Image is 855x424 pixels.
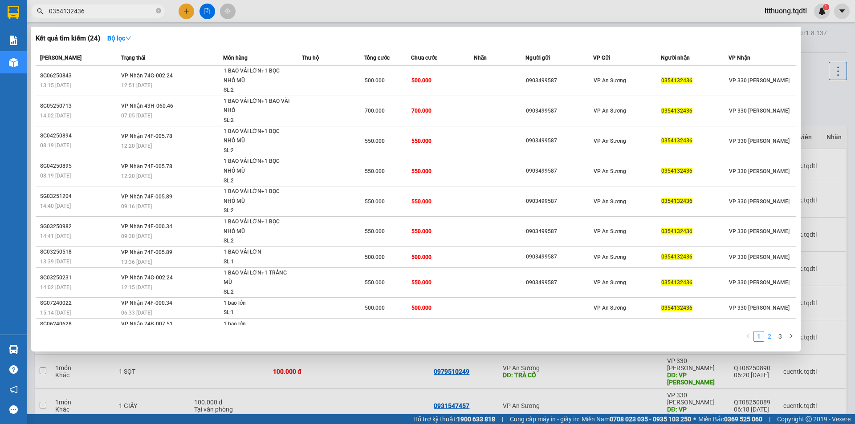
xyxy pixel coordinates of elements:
span: search [37,8,43,14]
span: 14:41 [DATE] [40,233,71,239]
span: VP Nhận 74F-005.78 [121,133,172,139]
span: VP Nhận 74G-002.24 [121,73,173,79]
span: 550.000 [411,198,432,205]
span: 700.000 [365,108,385,114]
span: 14:02 [DATE] [40,113,71,119]
span: VP An Sương [594,108,626,114]
span: 13:36 [DATE] [121,259,152,265]
span: Món hàng [223,55,248,61]
div: 0903499587 [526,76,593,85]
span: 550.000 [365,198,385,205]
span: 12:15 [DATE] [121,284,152,291]
span: VP Nhận 74B-007.51 [121,321,173,327]
span: 550.000 [365,228,385,234]
span: VP 330 [PERSON_NAME] [729,198,790,205]
span: 500.000 [365,305,385,311]
img: warehouse-icon [9,58,18,67]
div: SG03250231 [40,273,118,283]
button: right [786,331,796,342]
button: Bộ lọcdown [100,31,138,45]
span: VP Nhận 74F-005.78 [121,163,172,170]
div: SG04250894 [40,131,118,141]
span: 13:39 [DATE] [40,258,71,265]
div: 1 bao lớn [224,319,290,329]
div: SG03251204 [40,192,118,201]
img: warehouse-icon [9,345,18,354]
img: solution-icon [9,36,18,45]
span: 14:40 [DATE] [40,203,71,209]
span: VP An Sương [594,279,626,286]
span: 08:19 [DATE] [40,142,71,149]
span: VP Gửi [593,55,610,61]
span: 550.000 [365,168,385,174]
span: VP 330 [PERSON_NAME] [729,279,790,286]
span: Trạng thái [121,55,145,61]
span: close-circle [156,8,161,13]
span: VP An Sương [594,138,626,144]
div: SG04250895 [40,162,118,171]
div: 1 BAO VẢI LỚN+1 BỌC NHỎ MŨ [224,217,290,236]
span: 09:30 [DATE] [121,233,152,239]
h3: Kết quả tìm kiếm ( 24 ) [36,34,100,43]
div: SG07240022 [40,299,118,308]
div: SL: 2 [224,287,290,297]
span: 550.000 [411,168,432,174]
span: 500.000 [411,305,432,311]
span: question-circle [9,365,18,374]
span: 13:15 [DATE] [40,82,71,89]
span: 0354132436 [661,228,692,234]
span: 0354132436 [661,168,692,174]
span: 08:19 [DATE] [40,173,71,179]
div: 0903499587 [526,278,593,287]
span: VP 330 [PERSON_NAME] [729,228,790,234]
span: 0354132436 [661,198,692,204]
span: 500.000 [365,254,385,260]
div: 1 BAO VẢI LỚN+1 BỌC NHỎ MŨ [224,66,290,85]
div: 1 BAO VẢI LỚN+1 BỌC NHỎ MŨ [224,157,290,176]
span: Người gửi [525,55,550,61]
div: 1 BAO VẢI LỚN+1 BAO VÃI NHỎ [224,97,290,116]
li: Previous Page [743,331,753,342]
span: 700.000 [411,108,432,114]
li: 1 [753,331,764,342]
div: SL: 2 [224,176,290,186]
button: left [743,331,753,342]
span: 550.000 [411,279,432,286]
span: VP An Sương [594,168,626,174]
li: 2 [764,331,775,342]
div: 1 bao lớn [224,299,290,308]
span: close-circle [156,7,161,16]
strong: Bộ lọc [107,35,131,42]
div: 0903499587 [526,227,593,236]
div: 0903499587 [526,166,593,176]
span: Nhãn [474,55,487,61]
div: 0903499587 [526,252,593,262]
span: VP An Sương [594,77,626,84]
span: message [9,405,18,414]
div: SL: 2 [224,236,290,246]
span: 12:20 [DATE] [121,173,152,179]
span: 14:02 [DATE] [40,284,71,291]
li: 3 [775,331,786,342]
div: SL: 2 [224,85,290,95]
span: VP 330 [PERSON_NAME] [729,254,790,260]
span: 500.000 [411,254,432,260]
span: VP Nhận 74G-002.24 [121,275,173,281]
span: VP Nhận 43H-060.46 [121,103,173,109]
div: 0903499587 [526,106,593,116]
span: VP 330 [PERSON_NAME] [729,138,790,144]
span: left [745,333,751,339]
a: 1 [754,331,764,341]
div: SG03250982 [40,222,118,231]
span: [PERSON_NAME] [40,55,81,61]
span: VP Nhận 74F-000.34 [121,223,172,230]
span: VP 330 [PERSON_NAME] [729,77,790,84]
span: 500.000 [411,77,432,84]
span: VP Nhận 74F-005.89 [121,249,172,255]
span: 0354132436 [661,137,692,144]
div: SL: 2 [224,206,290,216]
span: 550.000 [411,228,432,234]
span: VP Nhận 74F-005.89 [121,194,172,200]
span: 06:33 [DATE] [121,310,152,316]
span: 07:05 [DATE] [121,113,152,119]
